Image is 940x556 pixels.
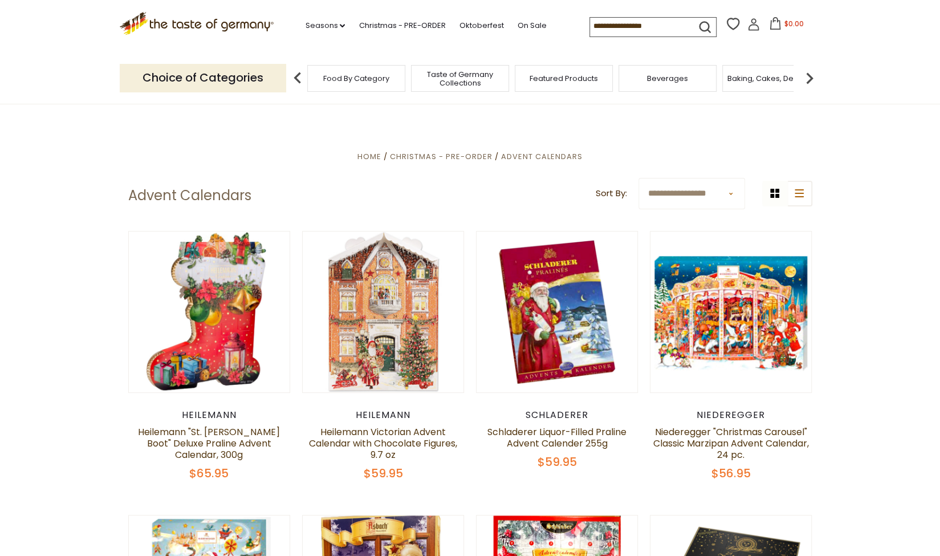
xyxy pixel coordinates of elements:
[798,67,821,90] img: next arrow
[302,409,465,421] div: Heilemann
[784,19,803,29] span: $0.00
[129,232,290,393] img: Heilemann "St. Nicholas Boot" Deluxe Praline Advent Calendar, 300g
[477,232,638,393] img: Schladerer Liquor-Filled Praline Advent Calender 255g
[305,19,345,32] a: Seasons
[476,409,638,421] div: Schladerer
[138,425,280,461] a: Heilemann "St. [PERSON_NAME] Boot" Deluxe Praline Advent Calendar, 300g
[309,425,457,461] a: Heilemann Victorian Advent Calendar with Chocolate Figures, 9.7 oz
[323,74,389,83] a: Food By Category
[390,151,493,162] a: Christmas - PRE-ORDER
[650,232,812,393] img: Niederegger "Christmas Carousel" Classic Marzipan Advent Calendar, 24 pc.
[711,465,751,481] span: $56.95
[501,151,583,162] a: Advent Calendars
[647,74,688,83] a: Beverages
[303,232,464,393] img: Heilemann Victorian Advent Calendar with Chocolate Figures, 9.7 oz
[762,17,811,34] button: $0.00
[459,19,503,32] a: Oktoberfest
[727,74,816,83] a: Baking, Cakes, Desserts
[286,67,309,90] img: previous arrow
[357,151,381,162] a: Home
[414,70,506,87] a: Taste of Germany Collections
[120,64,286,92] p: Choice of Categories
[128,409,291,421] div: Heilemann
[128,187,251,204] h1: Advent Calendars
[363,465,402,481] span: $59.95
[530,74,598,83] a: Featured Products
[517,19,546,32] a: On Sale
[359,19,445,32] a: Christmas - PRE-ORDER
[653,425,809,461] a: Niederegger "Christmas Carousel" Classic Marzipan Advent Calendar, 24 pc.
[487,425,626,450] a: Schladerer Liquor-Filled Praline Advent Calender 255g
[650,409,812,421] div: Niederegger
[538,454,577,470] span: $59.95
[596,186,627,201] label: Sort By:
[189,465,229,481] span: $65.95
